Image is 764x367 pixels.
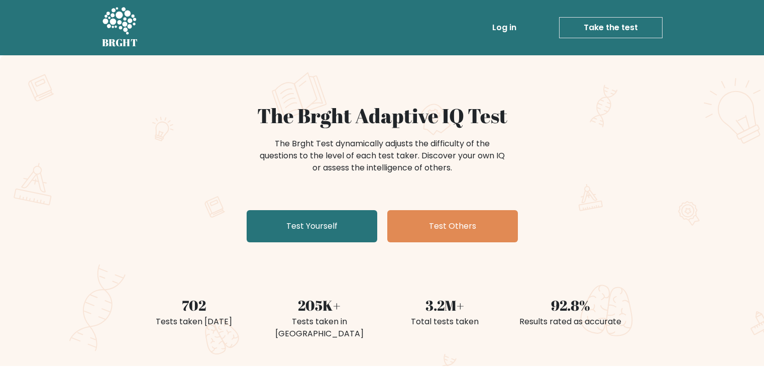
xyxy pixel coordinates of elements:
[102,37,138,49] h5: BRGHT
[488,18,520,38] a: Log in
[514,295,627,316] div: 92.8%
[247,210,377,242] a: Test Yourself
[137,316,251,328] div: Tests taken [DATE]
[263,316,376,340] div: Tests taken in [GEOGRAPHIC_DATA]
[137,104,627,128] h1: The Brght Adaptive IQ Test
[514,316,627,328] div: Results rated as accurate
[137,295,251,316] div: 702
[559,17,663,38] a: Take the test
[388,295,502,316] div: 3.2M+
[102,4,138,51] a: BRGHT
[257,138,508,174] div: The Brght Test dynamically adjusts the difficulty of the questions to the level of each test take...
[263,295,376,316] div: 205K+
[388,316,502,328] div: Total tests taken
[387,210,518,242] a: Test Others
